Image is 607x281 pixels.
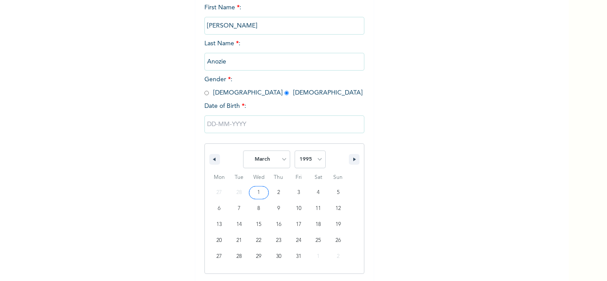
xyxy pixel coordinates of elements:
[269,233,289,249] button: 23
[269,170,289,185] span: Thu
[216,217,222,233] span: 13
[236,217,242,233] span: 14
[229,170,249,185] span: Tue
[328,233,348,249] button: 26
[209,170,229,185] span: Mon
[308,217,328,233] button: 18
[238,201,240,217] span: 7
[256,233,261,249] span: 22
[315,201,321,217] span: 11
[288,217,308,233] button: 17
[328,201,348,217] button: 12
[308,185,328,201] button: 4
[229,249,249,265] button: 28
[229,201,249,217] button: 7
[337,185,339,201] span: 5
[288,170,308,185] span: Fri
[204,53,364,71] input: Enter your last name
[277,201,280,217] span: 9
[276,233,281,249] span: 23
[249,249,269,265] button: 29
[249,201,269,217] button: 8
[296,201,301,217] span: 10
[229,233,249,249] button: 21
[249,217,269,233] button: 15
[204,115,364,133] input: DD-MM-YYYY
[257,185,260,201] span: 1
[328,170,348,185] span: Sun
[296,217,301,233] span: 17
[209,217,229,233] button: 13
[209,249,229,265] button: 27
[276,249,281,265] span: 30
[216,249,222,265] span: 27
[229,217,249,233] button: 14
[335,233,341,249] span: 26
[317,185,319,201] span: 4
[236,249,242,265] span: 28
[288,233,308,249] button: 24
[257,201,260,217] span: 8
[308,170,328,185] span: Sat
[204,40,364,65] span: Last Name :
[256,217,261,233] span: 15
[269,217,289,233] button: 16
[216,233,222,249] span: 20
[276,217,281,233] span: 16
[288,201,308,217] button: 10
[249,185,269,201] button: 1
[204,76,363,96] span: Gender : [DEMOGRAPHIC_DATA] [DEMOGRAPHIC_DATA]
[335,217,341,233] span: 19
[296,233,301,249] span: 24
[315,217,321,233] span: 18
[204,4,364,29] span: First Name :
[296,249,301,265] span: 31
[269,185,289,201] button: 2
[288,185,308,201] button: 3
[236,233,242,249] span: 21
[218,201,220,217] span: 6
[288,249,308,265] button: 31
[308,201,328,217] button: 11
[204,102,246,111] span: Date of Birth :
[315,233,321,249] span: 25
[209,233,229,249] button: 20
[269,249,289,265] button: 30
[328,185,348,201] button: 5
[297,185,300,201] span: 3
[328,217,348,233] button: 19
[249,170,269,185] span: Wed
[209,201,229,217] button: 6
[204,17,364,35] input: Enter your first name
[277,185,280,201] span: 2
[269,201,289,217] button: 9
[308,233,328,249] button: 25
[249,233,269,249] button: 22
[256,249,261,265] span: 29
[335,201,341,217] span: 12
